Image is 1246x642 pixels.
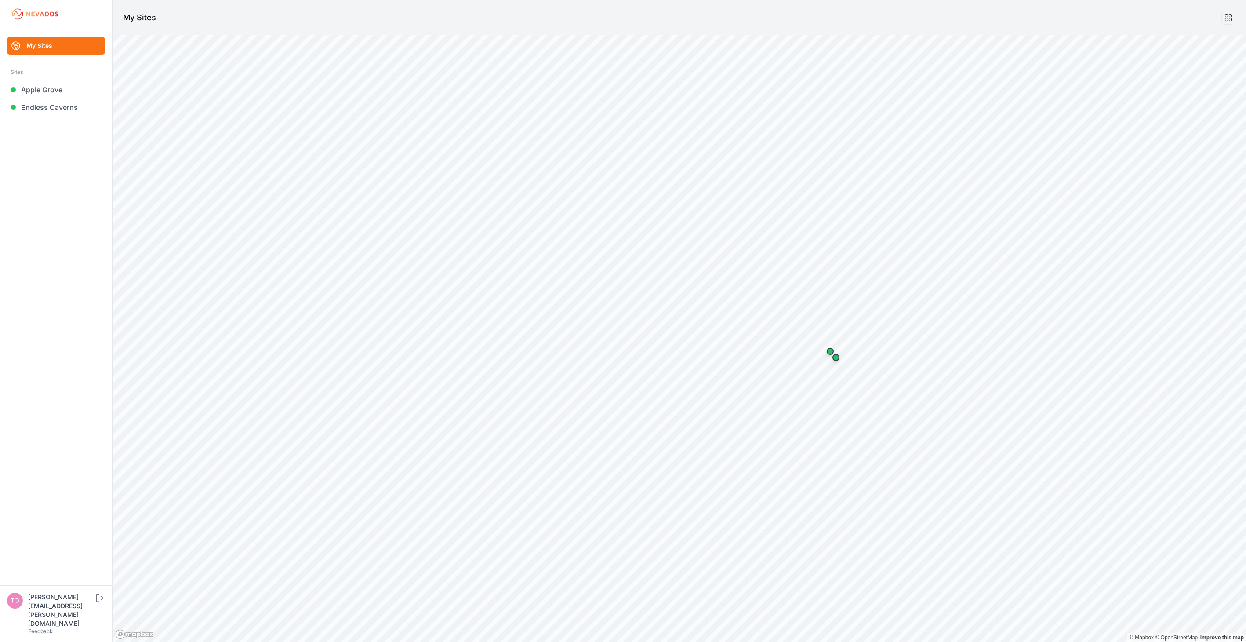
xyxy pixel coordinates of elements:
[123,11,156,24] h1: My Sites
[115,629,154,639] a: Mapbox logo
[1155,635,1198,641] a: OpenStreetMap
[821,343,839,360] div: Map marker
[11,67,102,77] div: Sites
[11,7,60,21] img: Nevados
[7,37,105,55] a: My Sites
[7,81,105,98] a: Apple Grove
[7,593,23,609] img: tomasz.barcz@energix-group.com
[1130,635,1154,641] a: Mapbox
[1200,635,1244,641] a: Map feedback
[28,628,53,635] a: Feedback
[7,98,105,116] a: Endless Caverns
[28,593,94,628] div: [PERSON_NAME][EMAIL_ADDRESS][PERSON_NAME][DOMAIN_NAME]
